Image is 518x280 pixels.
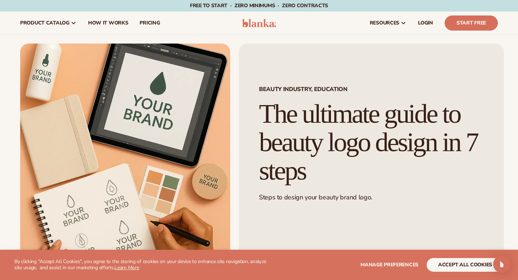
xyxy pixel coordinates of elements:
a: pricing [134,12,165,35]
h1: The ultimate guide to beauty logo design in 7 steps [259,100,484,185]
img: logo [242,19,276,27]
a: product catalog [14,12,82,35]
span: Manage preferences [360,261,418,268]
button: Manage preferences [360,258,418,272]
span: resources [370,20,399,26]
a: How It Works [82,12,134,35]
span: product catalog [20,20,69,26]
p: By clicking "Accept All Cookies", you agree to the storing of cookies on your device to enhance s... [14,259,271,271]
a: LOGIN [412,12,439,35]
a: Learn More [114,264,139,271]
span: Free to start · ZERO minimums · ZERO contracts [190,2,328,9]
span: LOGIN [418,20,433,26]
div: Open Intercom Messenger [493,256,510,273]
span: Steps to design your beauty brand logo. [259,193,372,202]
a: Start Free [445,15,498,31]
button: accept all cookies [427,258,504,272]
a: resources [364,12,412,35]
span: Beauty Industry, Education [259,86,484,92]
span: pricing [140,20,160,26]
img: Flat lay on a peach backdrop showing a tablet with a ‘Your Brand’ logo, a pump bottle labeled ‘Yo... [20,44,230,276]
span: How It Works [88,20,128,26]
